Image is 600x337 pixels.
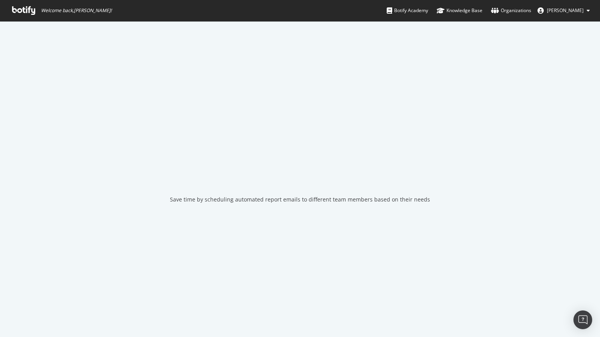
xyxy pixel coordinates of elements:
[531,4,596,17] button: [PERSON_NAME]
[272,155,328,183] div: animation
[437,7,482,14] div: Knowledge Base
[170,196,430,203] div: Save time by scheduling automated report emails to different team members based on their needs
[573,310,592,329] div: Open Intercom Messenger
[41,7,112,14] span: Welcome back, [PERSON_NAME] !
[491,7,531,14] div: Organizations
[547,7,584,14] span: Alex Keene
[387,7,428,14] div: Botify Academy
